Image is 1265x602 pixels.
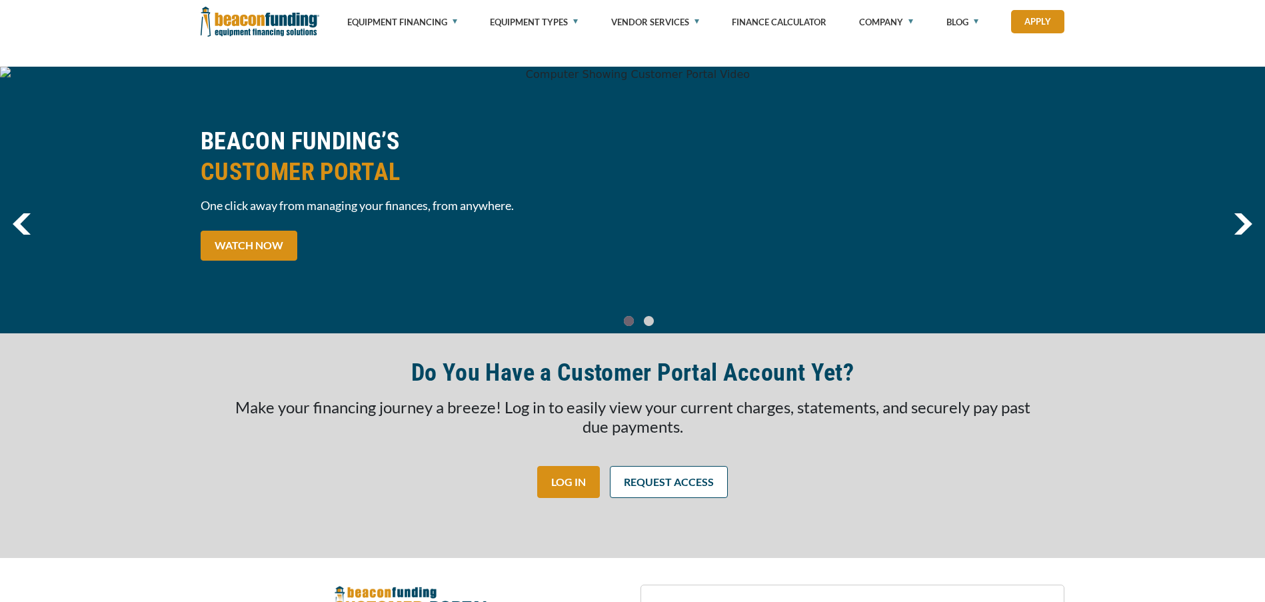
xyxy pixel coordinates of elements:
[411,357,854,388] h2: Do You Have a Customer Portal Account Yet?
[610,466,728,498] a: REQUEST ACCESS
[201,231,297,261] a: WATCH NOW
[201,197,625,214] span: One click away from managing your finances, from anywhere.
[235,397,1030,436] span: Make your financing journey a breeze! Log in to easily view your current charges, statements, and...
[1234,213,1252,235] a: next
[640,315,656,327] a: Go To Slide 1
[13,213,31,235] img: Left Navigator
[1011,10,1064,33] a: Apply
[1234,213,1252,235] img: Right Navigator
[201,157,625,187] span: CUSTOMER PORTAL
[537,466,600,498] a: LOG IN
[201,126,625,187] h2: BEACON FUNDING’S
[13,213,31,235] a: previous
[621,315,636,327] a: Go To Slide 0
